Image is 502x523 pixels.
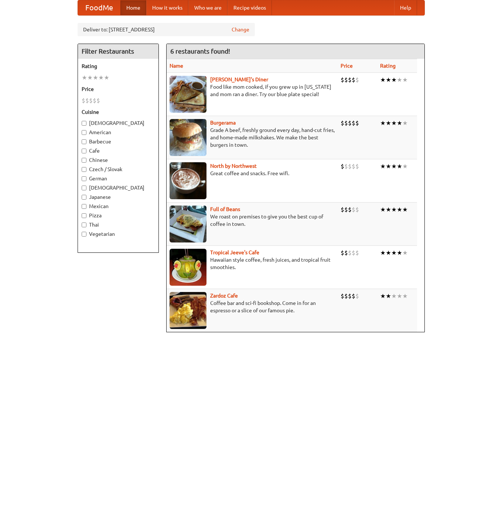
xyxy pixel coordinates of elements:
[210,206,240,212] b: Full of Beans
[402,162,408,170] li: ★
[341,292,344,300] li: $
[210,293,238,299] a: Zardoz Cafe
[352,206,355,214] li: $
[82,166,155,173] label: Czech / Slovak
[104,74,109,82] li: ★
[85,96,89,105] li: $
[348,162,352,170] li: $
[402,76,408,84] li: ★
[170,126,335,149] p: Grade A beef, freshly ground every day, hand-cut fries, and home-made milkshakes. We make the bes...
[82,232,86,237] input: Vegetarian
[170,48,230,55] ng-pluralize: 6 restaurants found!
[380,206,386,214] li: ★
[402,292,408,300] li: ★
[232,26,249,33] a: Change
[210,163,257,169] b: North by Northwest
[82,74,87,82] li: ★
[344,206,348,214] li: $
[380,119,386,127] li: ★
[386,162,391,170] li: ★
[344,162,348,170] li: $
[341,162,344,170] li: $
[402,206,408,214] li: ★
[402,249,408,257] li: ★
[210,120,236,126] a: Burgerama
[355,249,359,257] li: $
[93,96,96,105] li: $
[402,119,408,127] li: ★
[89,96,93,105] li: $
[87,74,93,82] li: ★
[82,204,86,209] input: Mexican
[397,162,402,170] li: ★
[210,77,268,82] a: [PERSON_NAME]'s Diner
[348,249,352,257] li: $
[78,0,120,15] a: FoodMe
[82,147,155,154] label: Cafe
[380,76,386,84] li: ★
[380,249,386,257] li: ★
[82,176,86,181] input: German
[397,249,402,257] li: ★
[352,119,355,127] li: $
[391,119,397,127] li: ★
[355,162,359,170] li: $
[391,292,397,300] li: ★
[98,74,104,82] li: ★
[120,0,146,15] a: Home
[82,221,155,228] label: Thai
[341,76,344,84] li: $
[82,121,86,126] input: [DEMOGRAPHIC_DATA]
[82,119,155,127] label: [DEMOGRAPHIC_DATA]
[188,0,228,15] a: Who we are
[146,0,188,15] a: How it works
[170,76,206,113] img: sallys.jpg
[82,167,86,172] input: Czech / Slovak
[82,149,86,153] input: Cafe
[341,206,344,214] li: $
[355,206,359,214] li: $
[82,203,155,210] label: Mexican
[397,206,402,214] li: ★
[397,119,402,127] li: ★
[355,292,359,300] li: $
[380,162,386,170] li: ★
[352,76,355,84] li: $
[82,193,155,201] label: Japanese
[82,186,86,190] input: [DEMOGRAPHIC_DATA]
[210,249,259,255] a: Tropical Jeeve's Cafe
[391,162,397,170] li: ★
[82,158,86,163] input: Chinese
[344,292,348,300] li: $
[352,292,355,300] li: $
[170,213,335,228] p: We roast on premises to give you the best cup of coffee in town.
[82,175,155,182] label: German
[380,63,396,69] a: Rating
[170,63,183,69] a: Name
[93,74,98,82] li: ★
[341,63,353,69] a: Price
[228,0,272,15] a: Recipe videos
[386,76,391,84] li: ★
[348,76,352,84] li: $
[380,292,386,300] li: ★
[355,119,359,127] li: $
[82,212,155,219] label: Pizza
[348,292,352,300] li: $
[78,23,255,36] div: Deliver to: [STREET_ADDRESS]
[355,76,359,84] li: $
[170,256,335,271] p: Hawaiian style coffee, fresh juices, and tropical fruit smoothies.
[82,130,86,135] input: American
[352,162,355,170] li: $
[82,184,155,191] label: [DEMOGRAPHIC_DATA]
[348,206,352,214] li: $
[391,206,397,214] li: ★
[170,83,335,98] p: Food like mom cooked, if you grew up in [US_STATE] and mom ran a diner. Try our blue plate special!
[386,292,391,300] li: ★
[348,119,352,127] li: $
[397,292,402,300] li: ★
